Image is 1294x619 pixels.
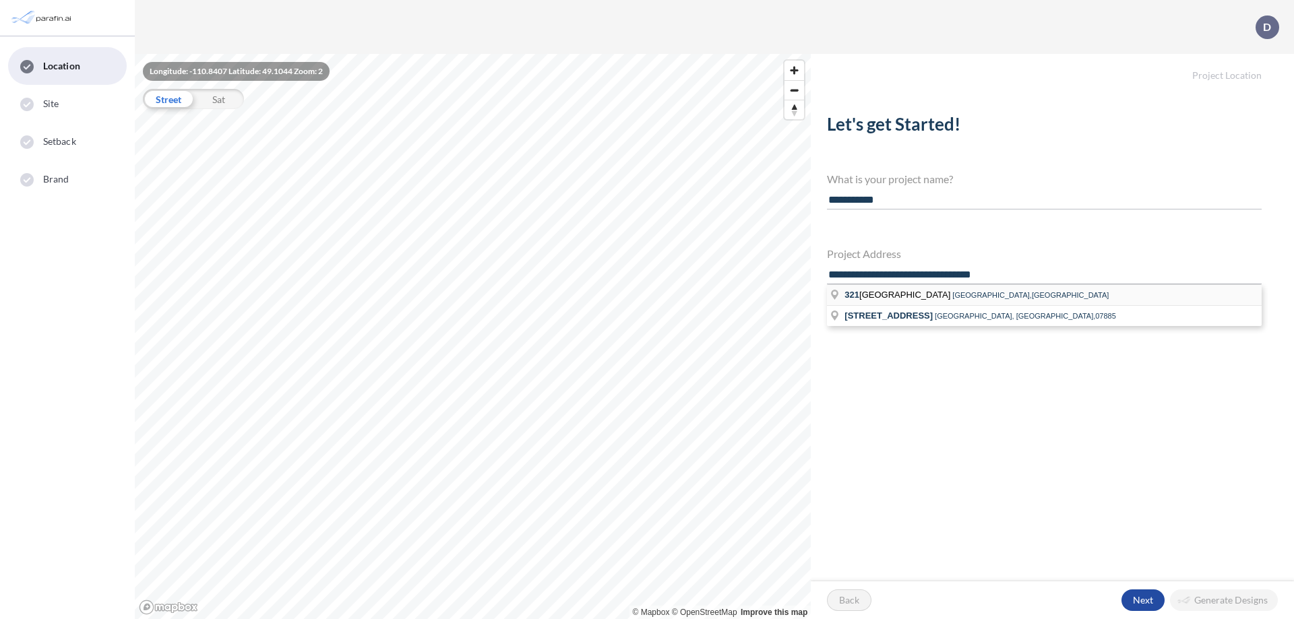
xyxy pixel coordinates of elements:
span: [GEOGRAPHIC_DATA],[GEOGRAPHIC_DATA] [952,291,1109,299]
p: D [1263,21,1271,33]
canvas: Map [135,54,811,619]
button: Reset bearing to north [784,100,804,119]
span: [GEOGRAPHIC_DATA] [844,290,952,300]
span: Brand [43,172,69,186]
span: 321 [844,290,859,300]
a: Improve this map [741,608,807,617]
img: Parafin [10,5,75,30]
span: Location [43,59,80,73]
span: [STREET_ADDRESS] [844,311,933,321]
div: Longitude: -110.8407 Latitude: 49.1044 Zoom: 2 [143,62,330,81]
a: Mapbox [633,608,670,617]
span: Zoom out [784,81,804,100]
h4: Project Address [827,247,1262,260]
span: [GEOGRAPHIC_DATA], [GEOGRAPHIC_DATA],07885 [935,312,1116,320]
p: Next [1133,593,1153,607]
span: Setback [43,135,76,148]
h2: Let's get Started! [827,114,1262,140]
button: Zoom in [784,61,804,80]
span: Site [43,97,59,110]
div: Street [143,89,193,109]
h4: What is your project name? [827,172,1262,185]
h5: Project Location [811,54,1294,82]
button: Next [1121,589,1165,611]
div: Sat [193,89,244,109]
a: Mapbox homepage [139,599,198,615]
button: Zoom out [784,80,804,100]
a: OpenStreetMap [672,608,737,617]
